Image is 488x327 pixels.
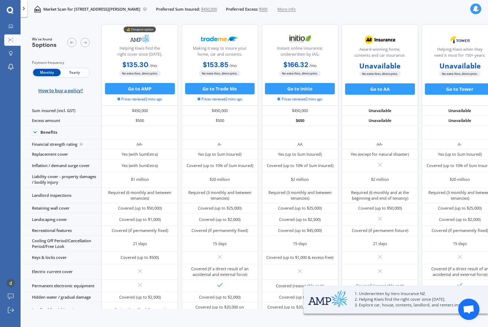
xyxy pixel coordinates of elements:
[192,228,248,233] div: Covered (if permanently fixed)
[432,228,488,233] div: Covered (if permanently fixed)
[439,217,481,222] div: Covered (up to $2,000)
[25,302,101,318] div: Landlord furnishings / contents
[186,304,254,316] div: Covered (up to $20,000 on whiteware & window covering)
[259,6,267,12] span: $500
[101,116,178,126] div: $500
[262,116,338,126] div: $650
[361,33,399,47] img: AA.webp
[278,205,322,211] div: Covered (up to $25,000)
[358,205,402,211] div: Covered (up to $50,000)
[298,142,303,147] div: AA
[121,32,159,46] img: AMP.webp
[105,83,175,94] button: Go to AMP
[359,63,400,69] b: Unavailable
[371,177,389,182] div: $2 million
[266,255,333,260] div: Covered (up to $1,000 & excess-free)
[187,163,253,168] div: Covered (up to 10% of Sum Insured)
[61,69,88,76] span: Yearly
[438,151,482,157] div: Yes (up to Sum Insured)
[122,151,158,157] div: Yes (with SumExtra)
[199,71,240,76] span: No extra fees, direct price.
[25,116,101,126] div: Excess amount
[101,106,178,116] div: $450,000
[201,6,217,12] span: $450,000
[133,241,147,246] div: 21 days
[117,97,162,102] span: Prices retrieved 2 mins ago
[278,228,322,233] div: Covered (up to $45,000)
[156,6,200,12] span: Preferred Sum Insured:
[33,69,61,76] span: Monthly
[137,142,143,147] div: AA-
[210,177,230,182] div: $20 million
[199,217,240,222] div: Covered (up to $2,000)
[262,106,338,116] div: $450,000
[38,88,83,93] span: How to buy a policy?
[226,6,258,12] span: Preferred Excess:
[25,160,101,172] div: Inflation / demand surge cover
[43,6,140,12] p: Market Scan for [STREET_ADDRESS][PERSON_NAME]
[265,83,335,94] button: Go to Initio
[345,83,415,95] button: Go to AA
[279,217,321,222] div: Covered (up to $2,500)
[277,97,322,102] span: Prices retrieved 2 mins ago
[25,172,101,188] div: Liability cover - property damages / bodily injury
[25,292,101,302] div: Hidden water / gradual damage
[276,283,324,289] div: Covered (reasonable cost)
[198,205,242,211] div: Covered (up to $25,000)
[266,190,334,201] div: Required (3 monthly and between tenancies)
[359,71,401,76] span: No extra fees, direct price.
[266,304,334,316] div: Covered (up to $20,000 & option to increase)
[458,142,462,147] div: A-
[201,32,239,46] img: Trademe.webp
[34,6,41,12] img: home-and-contents.b802091223b8502ef2dd.svg
[112,228,168,233] div: Covered (if permanently fixed)
[266,45,333,60] div: Instant online insurance; underwritten by IAG.
[186,266,254,277] div: Covered (if a direct result of an accidental and external force)
[25,106,101,116] div: Sum insured (incl. GST)
[355,296,474,302] p: 2. Helping Kiwis find the right cover since [DATE].
[114,307,165,313] div: Option (Landlord Contents)
[25,264,101,280] div: Electric current cover
[291,177,309,182] div: $2 million
[229,63,237,68] span: / mo
[279,71,321,76] span: No extra fees, direct price.
[277,6,296,12] span: More info
[373,241,387,246] div: 21 days
[458,299,479,320] div: Open chat
[124,27,156,32] div: 💰 Cheapest option
[32,60,90,66] div: Payment frequency
[355,302,474,308] p: 3. Explore car, house, contents, landlord, and renters insurance.
[122,163,158,168] div: Yes (with SumExtra)
[218,142,222,147] div: A-
[25,226,101,236] div: Recreational features
[106,45,173,60] div: Helping Kiwis find the right cover since [DATE].
[118,205,162,211] div: Covered (up to $50,000)
[278,151,322,157] div: Yes (up to Sum Insured)
[279,294,321,300] div: Covered (up to $3,000)
[439,71,481,76] span: No extra fees, direct price.
[32,37,57,42] span: We've found
[267,163,333,168] div: Covered (up to 10% of Sum Insured)
[121,255,159,260] div: Covered (up to $500)
[119,294,161,300] div: Covered (up to $2,500)
[213,241,227,246] div: 15 days
[185,83,255,94] button: Go to Trade Me
[308,290,348,307] img: AMP.webp
[150,63,157,68] span: / mo
[25,203,101,213] div: Retaining wall cover
[203,60,228,69] b: $153.85
[182,116,258,126] div: $500
[309,63,317,68] span: / mo
[122,60,149,69] b: $135.30
[438,205,482,211] div: Covered (up to $25,000)
[356,283,404,289] div: Covered (reasonable cost)
[25,188,101,203] div: Landlord inspections
[352,228,408,233] div: Covered (if permanent fixture)
[293,241,307,246] div: 15 days
[283,60,308,69] b: $166.32
[119,217,161,222] div: Covered (up to $1,000)
[199,294,240,300] div: Covered (up to $2,000)
[450,177,470,182] div: $20 million
[346,190,414,201] div: Required (6 monthly and at the beginning and end of tenancy)
[198,151,242,157] div: Yes (up to Sum Insured)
